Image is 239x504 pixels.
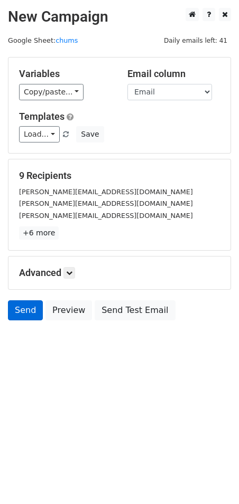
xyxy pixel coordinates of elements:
[186,453,239,504] iframe: Chat Widget
[76,126,104,142] button: Save
[19,111,65,122] a: Templates
[19,84,84,100] a: Copy/paste...
[160,35,231,46] span: Daily emails left: 41
[8,8,231,26] h2: New Campaign
[95,300,175,320] a: Send Test Email
[19,170,220,182] h5: 9 Recipients
[56,36,78,44] a: chums
[8,300,43,320] a: Send
[19,226,59,240] a: +6 more
[19,68,112,80] h5: Variables
[127,68,220,80] h5: Email column
[19,267,220,279] h5: Advanced
[19,199,193,207] small: [PERSON_NAME][EMAIL_ADDRESS][DOMAIN_NAME]
[8,36,78,44] small: Google Sheet:
[19,188,193,196] small: [PERSON_NAME][EMAIL_ADDRESS][DOMAIN_NAME]
[160,36,231,44] a: Daily emails left: 41
[45,300,92,320] a: Preview
[19,212,193,220] small: [PERSON_NAME][EMAIL_ADDRESS][DOMAIN_NAME]
[19,126,60,142] a: Load...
